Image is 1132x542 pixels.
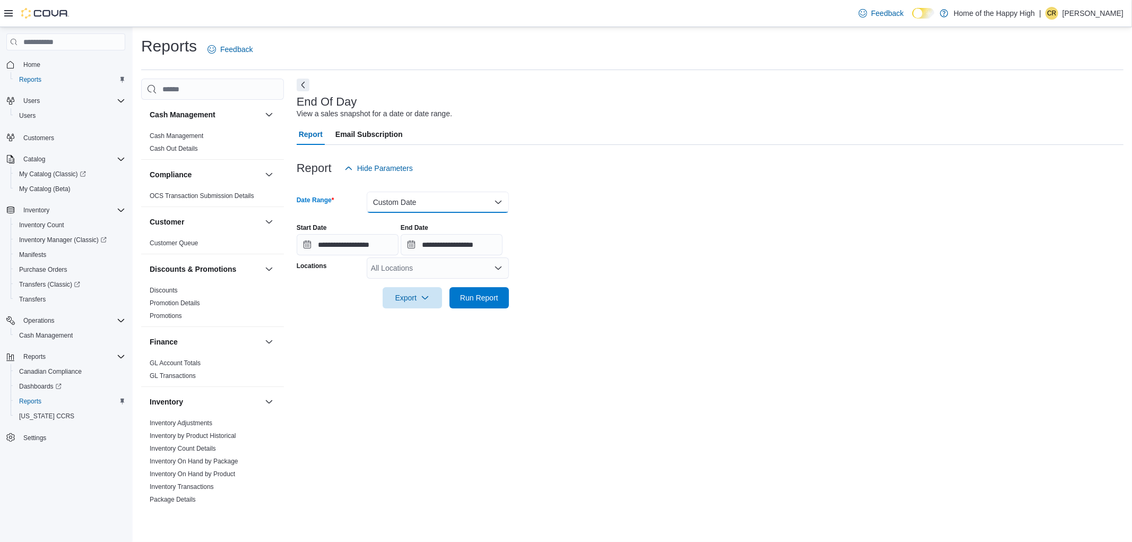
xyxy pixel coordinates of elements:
[19,331,73,340] span: Cash Management
[299,124,323,145] span: Report
[19,367,82,376] span: Canadian Compliance
[150,458,238,465] a: Inventory On Hand by Package
[11,247,129,262] button: Manifests
[150,419,212,427] span: Inventory Adjustments
[297,234,399,255] input: Press the down key to open a popover containing a calendar.
[450,287,509,308] button: Run Report
[150,169,261,180] button: Compliance
[389,287,436,308] span: Export
[150,217,261,227] button: Customer
[19,295,46,304] span: Transfers
[19,111,36,120] span: Users
[150,286,178,295] span: Discounts
[19,412,74,420] span: [US_STATE] CCRS
[15,234,125,246] span: Inventory Manager (Classic)
[11,167,129,182] a: My Catalog (Classic)
[11,277,129,292] a: Transfers (Classic)
[2,57,129,72] button: Home
[2,93,129,108] button: Users
[150,470,235,478] span: Inventory On Hand by Product
[2,430,129,445] button: Settings
[141,237,284,254] div: Customer
[150,397,183,407] h3: Inventory
[220,44,253,55] span: Feedback
[19,94,125,107] span: Users
[141,284,284,326] div: Discounts & Promotions
[19,204,125,217] span: Inventory
[150,444,216,453] span: Inventory Count Details
[11,379,129,394] a: Dashboards
[150,495,196,504] span: Package Details
[150,312,182,320] a: Promotions
[19,280,80,289] span: Transfers (Classic)
[19,314,125,327] span: Operations
[150,109,261,120] button: Cash Management
[19,170,86,178] span: My Catalog (Classic)
[15,219,125,231] span: Inventory Count
[2,313,129,328] button: Operations
[15,329,77,342] a: Cash Management
[150,144,198,153] span: Cash Out Details
[23,206,49,214] span: Inventory
[15,73,46,86] a: Reports
[150,432,236,440] a: Inventory by Product Historical
[19,236,107,244] span: Inventory Manager (Classic)
[23,134,54,142] span: Customers
[15,168,125,180] span: My Catalog (Classic)
[150,432,236,440] span: Inventory by Product Historical
[141,36,197,57] h1: Reports
[23,61,40,69] span: Home
[23,316,55,325] span: Operations
[2,203,129,218] button: Inventory
[15,248,125,261] span: Manifests
[150,483,214,491] a: Inventory Transactions
[19,265,67,274] span: Purchase Orders
[15,410,125,423] span: Washington CCRS
[297,108,452,119] div: View a sales snapshot for a date or date range.
[19,314,59,327] button: Operations
[19,382,62,391] span: Dashboards
[297,96,357,108] h3: End Of Day
[19,350,50,363] button: Reports
[383,287,442,308] button: Export
[297,262,327,270] label: Locations
[23,97,40,105] span: Users
[15,109,40,122] a: Users
[19,94,44,107] button: Users
[1039,7,1041,20] p: |
[15,278,125,291] span: Transfers (Classic)
[263,108,275,121] button: Cash Management
[1062,7,1124,20] p: [PERSON_NAME]
[340,158,417,179] button: Hide Parameters
[401,223,428,232] label: End Date
[150,299,200,307] span: Promotion Details
[19,251,46,259] span: Manifests
[150,239,198,247] a: Customer Queue
[11,328,129,343] button: Cash Management
[203,39,257,60] a: Feedback
[150,169,192,180] h3: Compliance
[150,264,236,274] h3: Discounts & Promotions
[141,130,284,159] div: Cash Management
[19,204,54,217] button: Inventory
[2,349,129,364] button: Reports
[150,109,215,120] h3: Cash Management
[15,234,111,246] a: Inventory Manager (Classic)
[11,218,129,233] button: Inventory Count
[150,217,184,227] h3: Customer
[150,145,198,152] a: Cash Out Details
[11,108,129,123] button: Users
[141,357,284,386] div: Finance
[19,153,125,166] span: Catalog
[150,445,216,452] a: Inventory Count Details
[15,293,125,306] span: Transfers
[401,234,503,255] input: Press the down key to open a popover containing a calendar.
[150,264,261,274] button: Discounts & Promotions
[150,132,203,140] a: Cash Management
[15,293,50,306] a: Transfers
[19,75,41,84] span: Reports
[15,278,84,291] a: Transfers (Classic)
